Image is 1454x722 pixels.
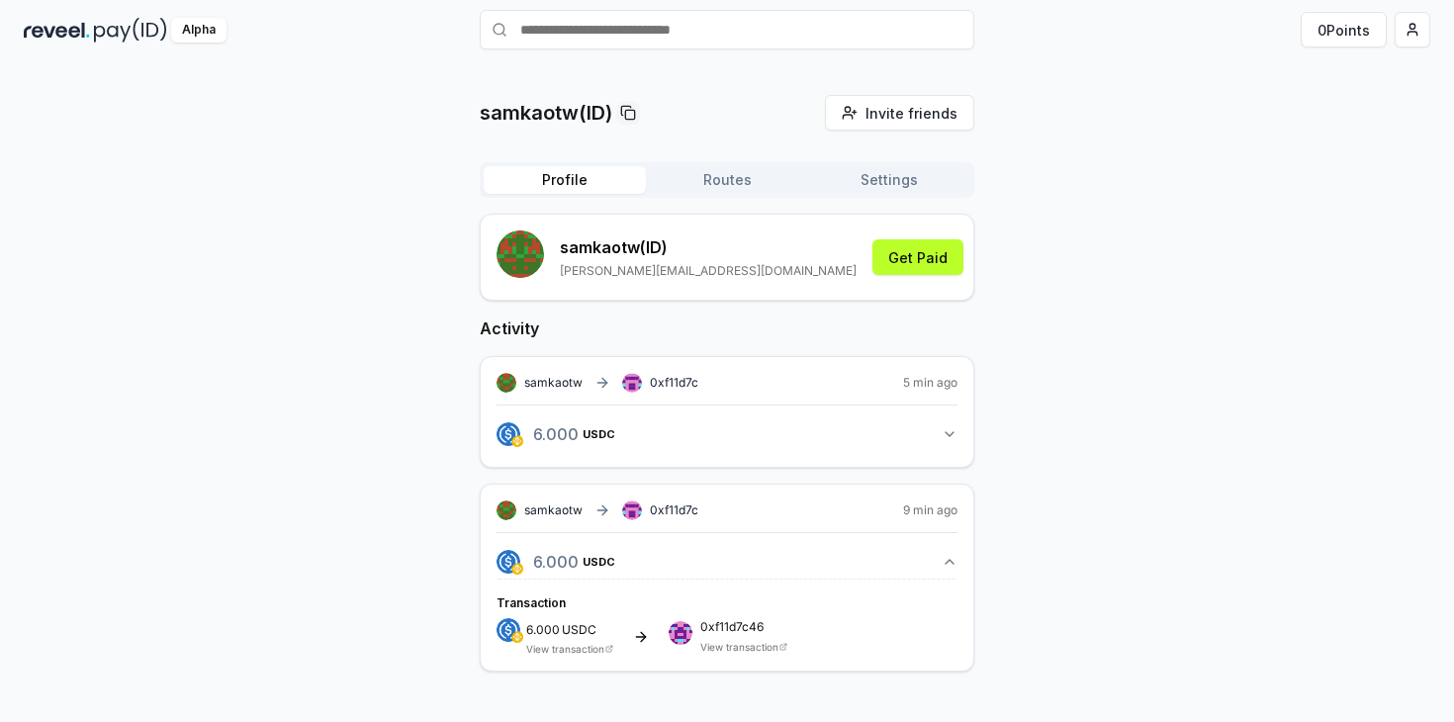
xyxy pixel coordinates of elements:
[808,166,970,194] button: Settings
[511,563,523,575] img: logo.png
[526,643,604,655] a: View transaction
[526,622,560,637] span: 6.000
[497,595,566,610] span: Transaction
[94,18,167,43] img: pay_id
[1301,12,1387,47] button: 0Points
[646,166,808,194] button: Routes
[903,375,957,391] span: 5 min ago
[562,624,596,636] span: USDC
[650,375,698,390] span: 0xf11d7c
[497,550,520,574] img: logo.png
[903,502,957,518] span: 9 min ago
[497,422,520,446] img: logo.png
[865,103,957,124] span: Invite friends
[511,631,523,643] img: logo.png
[497,579,957,655] div: 6.000USDC
[560,235,857,259] p: samkaotw (ID)
[511,435,523,447] img: logo.png
[524,502,583,518] span: samkaotw
[497,618,520,642] img: logo.png
[524,375,583,391] span: samkaotw
[497,417,957,451] button: 6.000USDC
[825,95,974,131] button: Invite friends
[650,502,698,517] span: 0xf11d7c
[484,166,646,194] button: Profile
[700,621,787,633] span: 0xf11d7c46
[560,263,857,279] p: [PERSON_NAME][EMAIL_ADDRESS][DOMAIN_NAME]
[700,641,778,653] a: View transaction
[480,99,612,127] p: samkaotw(ID)
[24,18,90,43] img: reveel_dark
[872,239,963,275] button: Get Paid
[171,18,227,43] div: Alpha
[480,316,974,340] h2: Activity
[497,545,957,579] button: 6.000USDC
